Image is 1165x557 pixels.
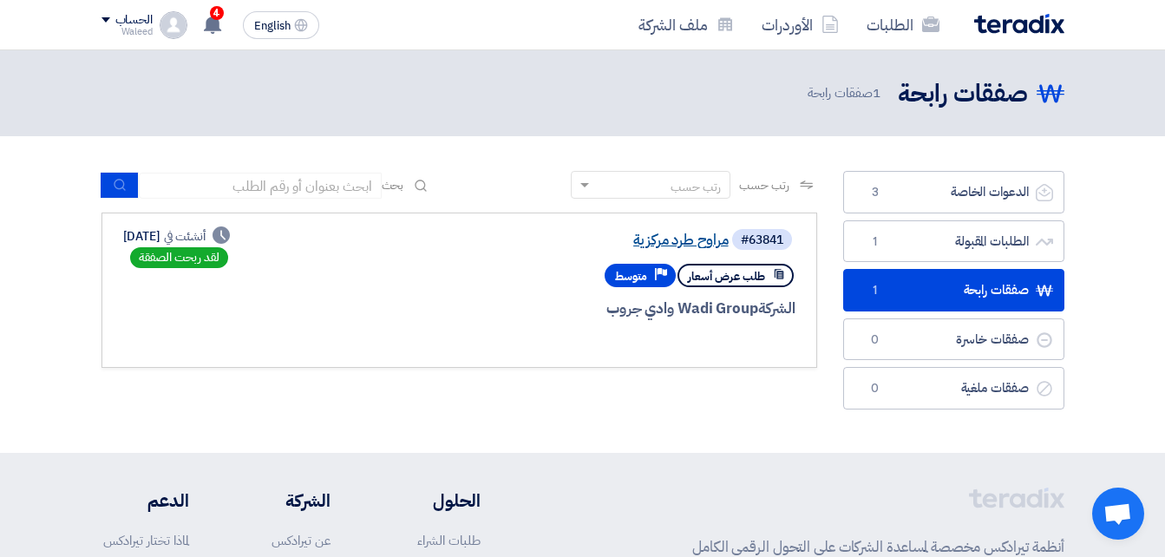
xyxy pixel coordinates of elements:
span: 1 [873,83,880,102]
a: ملف الشركة [625,4,748,45]
span: الشركة [758,298,795,319]
div: Wadi Group وادي جروب [378,298,795,320]
span: رتب حسب [739,176,789,194]
span: أنشئت في [164,227,206,246]
a: الطلبات المقبولة1 [843,220,1064,263]
a: صفقات رابحة1 [843,269,1064,311]
img: profile_test.png [160,11,187,39]
li: الحلول [383,488,481,514]
h2: صفقات رابحة [898,77,1028,111]
span: English [254,20,291,32]
a: عن تيرادكس [272,531,331,550]
li: الدعم [101,488,189,514]
button: English [243,11,319,39]
span: 1 [865,282,886,299]
a: الطلبات [853,4,953,45]
div: لقد ربحت الصفقة [130,247,228,268]
span: صفقات رابحة [808,83,884,103]
a: Open chat [1092,488,1144,540]
a: الأوردرات [748,4,853,45]
a: لماذا تختار تيرادكس [103,531,189,550]
a: صفقات خاسرة0 [843,318,1064,361]
span: 4 [210,6,224,20]
span: 1 [865,233,886,251]
img: Teradix logo [974,14,1064,34]
span: طلب عرض أسعار [688,268,765,285]
div: #63841 [741,234,783,246]
div: [DATE] [123,227,231,246]
li: الشركة [240,488,331,514]
span: بحث [382,176,404,194]
a: مراوح طرد مركزية [382,233,729,248]
span: 0 [865,380,886,397]
div: رتب حسب [671,178,721,196]
a: طلبات الشراء [417,531,481,550]
input: ابحث بعنوان أو رقم الطلب [139,173,382,199]
span: متوسط [615,268,647,285]
div: الحساب [115,13,153,28]
span: 3 [865,184,886,201]
div: Waleed [101,27,153,36]
a: صفقات ملغية0 [843,367,1064,410]
span: 0 [865,331,886,349]
a: الدعوات الخاصة3 [843,171,1064,213]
